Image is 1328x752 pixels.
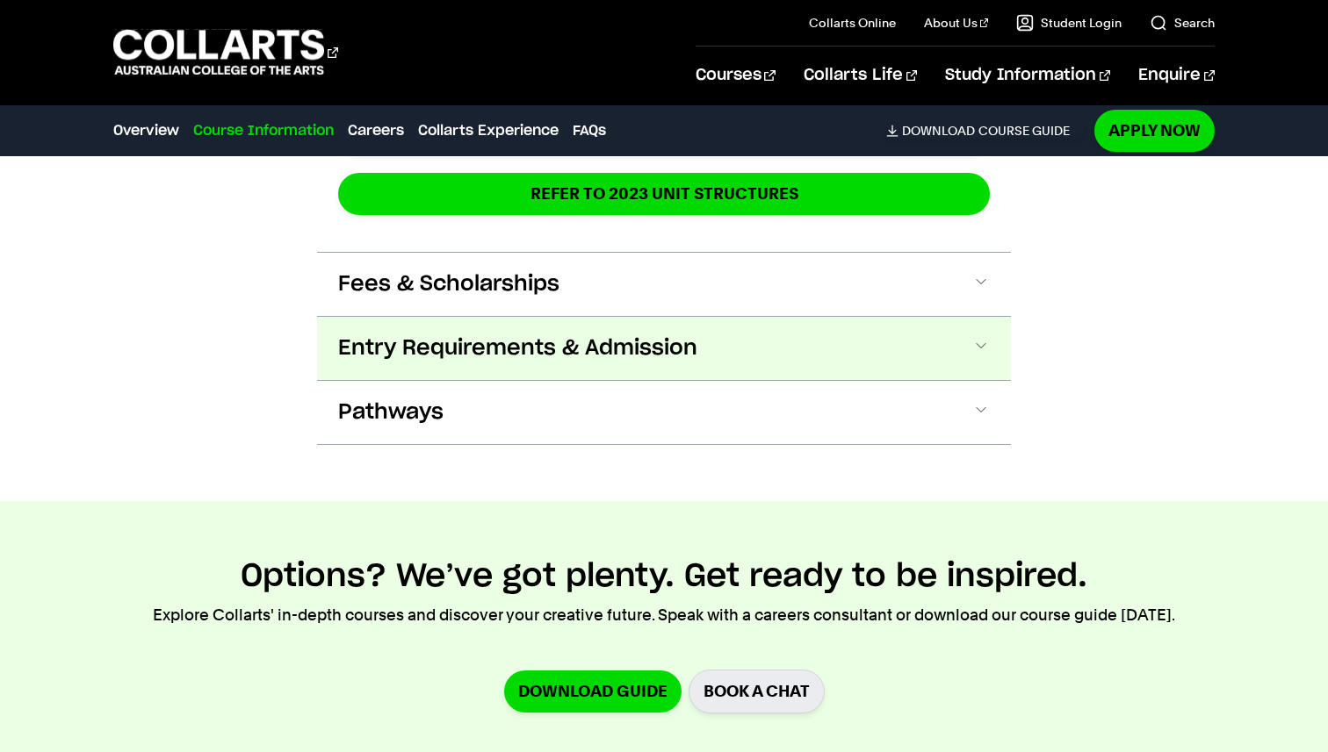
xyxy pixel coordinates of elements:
[1094,110,1215,151] a: Apply Now
[193,120,334,141] a: Course Information
[418,120,559,141] a: Collarts Experience
[338,398,444,426] span: Pathways
[804,47,917,104] a: Collarts Life
[1150,14,1215,32] a: Search
[886,123,1084,139] a: DownloadCourse Guide
[317,253,1011,316] button: Fees & Scholarships
[113,120,179,141] a: Overview
[902,123,975,139] span: Download
[1016,14,1122,32] a: Student Login
[317,317,1011,380] button: Entry Requirements & Admission
[689,670,825,713] a: BOOK A CHAT
[1138,47,1215,104] a: Enquire
[809,14,896,32] a: Collarts Online
[504,670,682,712] a: Download Guide
[696,47,776,104] a: Courses
[317,381,1011,444] button: Pathways
[573,120,606,141] a: FAQs
[348,120,404,141] a: Careers
[530,183,798,204] strong: REFER TO 2023 UNIT STRUCTURES
[113,27,338,77] div: Go to homepage
[945,47,1110,104] a: Study Information
[153,603,1175,627] p: Explore Collarts' in-depth courses and discover your creative future. Speak with a careers consul...
[241,557,1087,596] h2: Options? We’ve got plenty. Get ready to be inspired.
[924,14,989,32] a: About Us
[338,270,559,298] span: Fees & Scholarships
[338,334,697,362] span: Entry Requirements & Admission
